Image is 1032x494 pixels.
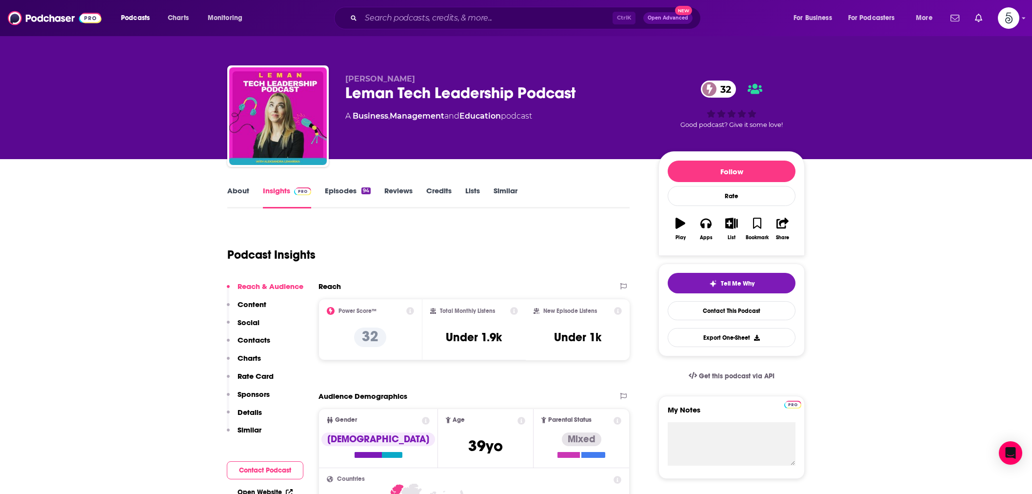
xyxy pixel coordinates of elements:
span: Countries [337,476,365,482]
button: Bookmark [744,211,770,247]
div: 32Good podcast? Give it some love! [658,74,805,135]
div: [DEMOGRAPHIC_DATA] [321,432,435,446]
span: Get this podcast via API [699,372,774,380]
a: Episodes94 [325,186,371,208]
span: More [916,11,933,25]
span: Ctrl K [613,12,635,24]
button: open menu [909,10,945,26]
a: Show notifications dropdown [971,10,986,26]
p: Details [238,408,262,417]
img: User Profile [998,7,1019,29]
span: , [388,111,390,121]
a: Lists [465,186,480,208]
p: Contacts [238,335,270,345]
h3: Under 1.9k [446,330,502,345]
button: Details [227,408,262,426]
label: My Notes [668,405,795,422]
button: Contact Podcast [227,461,303,479]
span: Age [453,417,465,423]
button: Follow [668,161,795,182]
div: Share [776,235,789,241]
a: About [227,186,249,208]
a: Contact This Podcast [668,301,795,320]
button: Share [770,211,795,247]
button: Rate Card [227,371,274,390]
span: [PERSON_NAME] [345,74,415,83]
div: 94 [361,187,371,194]
span: 39 yo [468,436,503,455]
span: Good podcast? Give it some love! [680,121,783,128]
span: Tell Me Why [721,280,754,288]
button: Reach & Audience [227,282,303,300]
span: Logged in as Spiral5-G2 [998,7,1019,29]
button: tell me why sparkleTell Me Why [668,273,795,293]
span: Charts [168,11,189,25]
h3: Under 1k [554,330,601,345]
button: Open AdvancedNew [643,12,693,24]
img: Podchaser Pro [784,401,801,409]
div: Mixed [562,432,601,446]
a: Pro website [784,399,801,409]
div: Apps [700,235,713,241]
p: Content [238,300,266,309]
div: Search podcasts, credits, & more... [343,7,710,29]
button: Charts [227,353,261,371]
button: open menu [201,10,255,26]
div: A podcast [345,110,532,122]
button: open menu [114,10,162,26]
h2: Power Score™ [338,308,377,314]
span: Open Advanced [648,16,688,21]
span: Gender [335,417,357,423]
a: Reviews [384,186,413,208]
button: Sponsors [227,390,270,408]
p: Reach & Audience [238,282,303,291]
span: Monitoring [208,11,242,25]
img: Leman Tech Leadership Podcast [229,67,327,165]
div: Bookmark [746,235,769,241]
a: Business [353,111,388,121]
span: Podcasts [121,11,150,25]
p: Rate Card [238,371,274,381]
img: tell me why sparkle [709,280,717,288]
a: Charts [161,10,195,26]
div: Open Intercom Messenger [999,441,1022,465]
img: Podchaser - Follow, Share and Rate Podcasts [8,9,101,27]
a: Similar [494,186,517,208]
span: and [444,111,459,121]
button: Play [668,211,693,247]
p: 32 [354,328,386,347]
a: Education [459,111,501,121]
span: New [675,6,693,15]
input: Search podcasts, credits, & more... [361,10,613,26]
button: open menu [787,10,844,26]
p: Social [238,318,259,327]
h2: New Episode Listens [543,308,597,314]
p: Sponsors [238,390,270,399]
span: Parental Status [548,417,592,423]
h1: Podcast Insights [227,247,316,262]
a: InsightsPodchaser Pro [263,186,311,208]
img: Podchaser Pro [294,187,311,195]
div: Rate [668,186,795,206]
button: Apps [693,211,718,247]
p: Similar [238,425,261,434]
button: Contacts [227,335,270,353]
button: Content [227,300,266,318]
button: open menu [842,10,909,26]
span: 32 [711,81,736,98]
button: Similar [227,425,261,443]
span: For Business [794,11,832,25]
button: Show profile menu [998,7,1019,29]
h2: Reach [318,282,341,291]
p: Charts [238,353,261,363]
a: 32 [701,81,736,98]
button: Export One-Sheet [668,328,795,347]
button: List [719,211,744,247]
span: For Podcasters [848,11,895,25]
div: List [728,235,735,241]
button: Social [227,318,259,336]
a: Get this podcast via API [681,364,782,388]
a: Credits [426,186,452,208]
